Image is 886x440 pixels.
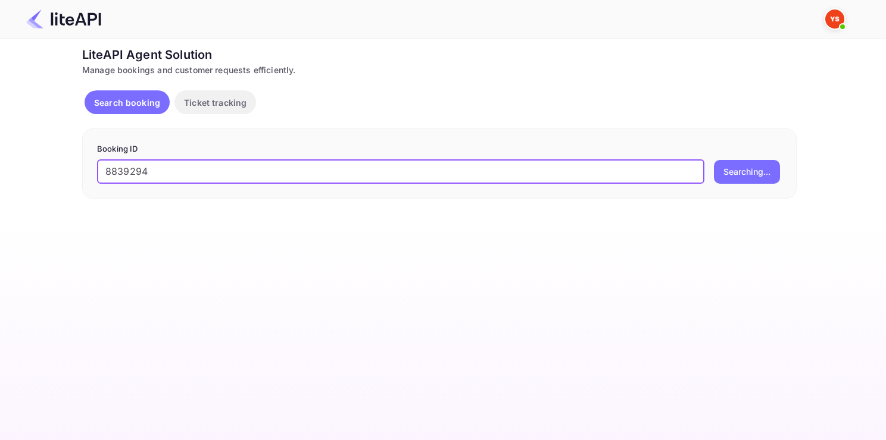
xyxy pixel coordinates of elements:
div: Manage bookings and customer requests efficiently. [82,64,797,76]
img: Yandex Support [825,10,844,29]
p: Ticket tracking [184,96,247,109]
div: LiteAPI Agent Solution [82,46,797,64]
button: Searching... [714,160,780,184]
p: Search booking [94,96,160,109]
p: Booking ID [97,143,782,155]
input: Enter Booking ID (e.g., 63782194) [97,160,704,184]
img: LiteAPI Logo [26,10,101,29]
